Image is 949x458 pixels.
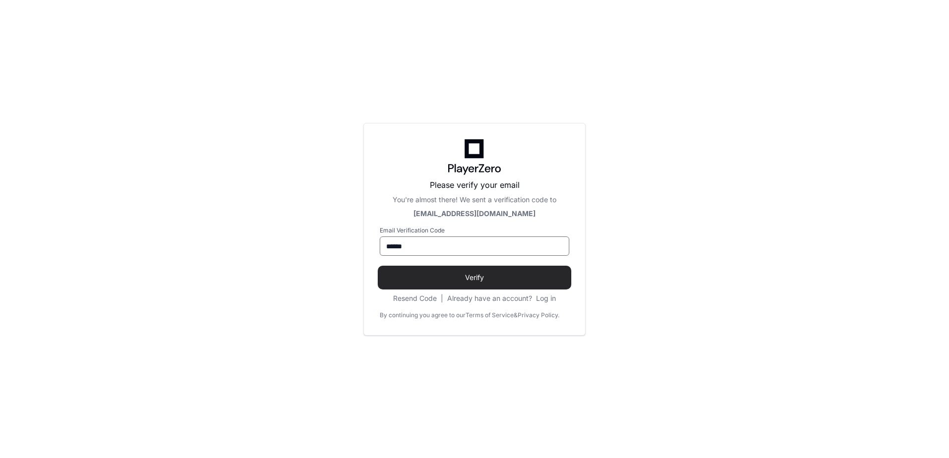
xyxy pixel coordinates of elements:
[380,273,569,283] span: Verify
[536,293,556,303] button: Log in
[380,209,569,219] div: [EMAIL_ADDRESS][DOMAIN_NAME]
[393,293,437,303] button: Resend Code
[518,311,559,319] a: Privacy Policy.
[466,311,514,319] a: Terms of Service
[380,268,569,287] button: Verify
[447,293,556,303] div: Already have an account?
[380,179,569,191] p: Please verify your email
[514,311,518,319] div: &
[380,311,466,319] div: By continuing you agree to our
[380,227,569,234] label: Email Verification Code
[441,293,443,303] span: |
[380,195,569,205] div: You're almost there! We sent a verification code to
